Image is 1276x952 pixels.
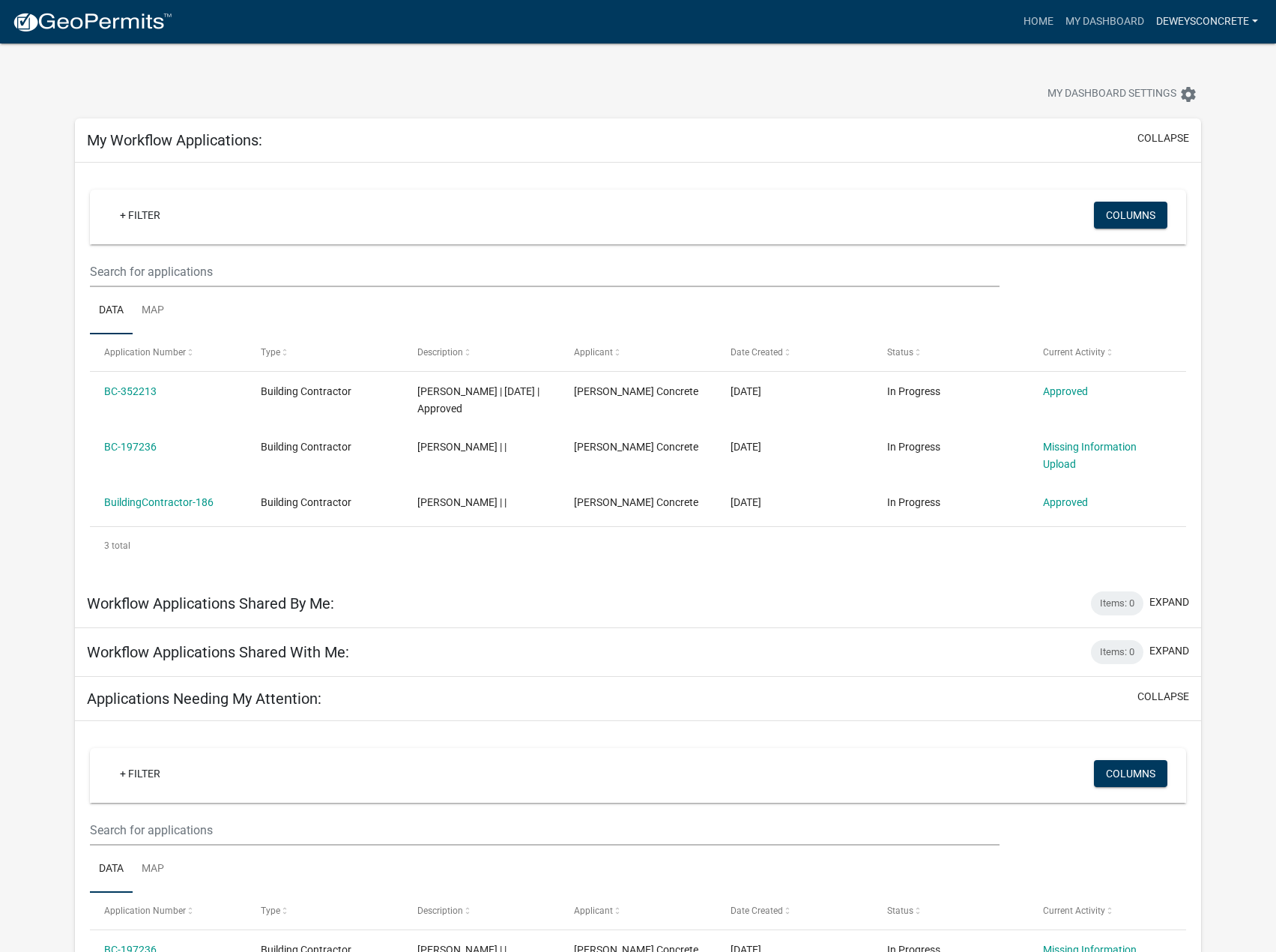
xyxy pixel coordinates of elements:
span: Dewey's Concrete [574,441,698,453]
a: Approved [1043,496,1088,508]
a: Data [90,846,133,894]
a: Home [1018,7,1059,36]
datatable-header-cell: Application Number [90,893,247,929]
a: BuildingContractor-186 [104,496,214,508]
span: 12/23/2024 [731,385,761,397]
span: Current Activity [1043,906,1105,916]
a: deweysconcrete [1150,7,1264,36]
datatable-header-cell: Status [872,893,1029,929]
span: Status [887,347,913,358]
span: Date Created [731,906,783,916]
button: Columns [1094,202,1167,229]
datatable-header-cell: Type [247,334,403,370]
a: + Filter [108,760,172,787]
h5: Workflow Applications Shared By Me: [87,594,334,612]
span: In Progress [887,385,940,397]
button: My Dashboard Settingssettings [1035,79,1209,109]
span: Building Contractor [261,441,351,453]
input: Search for applications [90,256,1000,287]
h5: My Workflow Applications: [87,131,262,149]
datatable-header-cell: Applicant [560,334,716,370]
a: BC-352213 [104,385,157,397]
span: Abby Kamps | | [417,441,507,453]
span: 12/29/2022 [731,496,761,508]
a: BC-197236 [104,441,157,453]
span: Applicant [574,906,613,916]
i: settings [1179,85,1197,103]
datatable-header-cell: Description [403,893,560,929]
span: Dewey's Concrete [574,496,698,508]
span: Description [417,347,463,358]
a: Data [90,287,133,335]
h5: Applications Needing My Attention: [87,690,321,708]
span: Applicant [574,347,613,358]
span: 12/01/2023 [731,441,761,453]
datatable-header-cell: Date Created [716,334,873,370]
datatable-header-cell: Current Activity [1029,893,1185,929]
datatable-header-cell: Date Created [716,893,873,929]
datatable-header-cell: Status [872,334,1029,370]
span: Building Contractor [261,385,351,397]
span: Application Number [104,906,186,916]
div: Items: 0 [1091,640,1143,664]
span: Status [887,906,913,916]
span: My Dashboard Settings [1047,85,1176,103]
datatable-header-cell: Type [247,893,403,929]
a: Map [133,846,173,894]
datatable-header-cell: Applicant [560,893,716,929]
a: Approved [1043,385,1088,397]
button: expand [1149,594,1189,610]
span: Type [261,906,280,916]
span: In Progress [887,496,940,508]
div: collapse [75,163,1201,579]
h5: Workflow Applications Shared With Me: [87,643,349,661]
span: Current Activity [1043,347,1105,358]
datatable-header-cell: Application Number [90,334,247,370]
span: Type [261,347,280,358]
datatable-header-cell: Current Activity [1029,334,1185,370]
a: Map [133,287,173,335]
span: Application Number [104,347,186,358]
a: Missing Information Upload [1043,441,1137,470]
span: Abby Kamps | | [417,496,507,508]
input: Search for applications [90,815,1000,846]
span: Building Contractor [261,496,351,508]
span: In Progress [887,441,940,453]
span: Description [417,906,463,916]
div: 3 total [90,527,1186,564]
datatable-header-cell: Description [403,334,560,370]
button: Columns [1094,760,1167,787]
span: Abby Kamps | 01/01/2025 | Approved [417,385,539,415]
a: + Filter [108,202,172,229]
button: collapse [1137,130,1189,146]
button: expand [1149,643,1189,659]
div: Items: 0 [1091,591,1143,615]
span: Date Created [731,347,783,358]
span: Dewey's Concrete [574,385,698,397]
button: collapse [1137,689,1189,705]
a: My Dashboard [1059,7,1150,36]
